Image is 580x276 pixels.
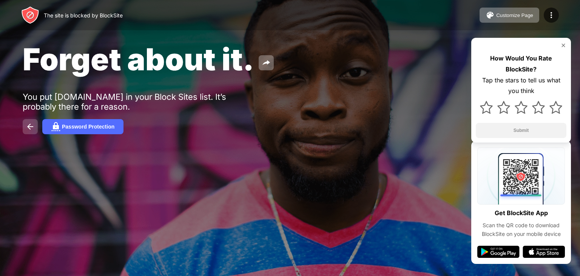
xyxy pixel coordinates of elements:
[477,147,565,205] img: qrcode.svg
[560,42,566,48] img: rate-us-close.svg
[62,124,114,130] div: Password Protection
[480,8,539,23] button: Customize Page
[547,11,556,20] img: menu-icon.svg
[523,246,565,258] img: app-store.svg
[497,101,510,114] img: star.svg
[515,101,528,114] img: star.svg
[486,11,495,20] img: pallet.svg
[42,119,123,134] button: Password Protection
[477,221,565,238] div: Scan the QR code to download BlockSite on your mobile device
[549,101,562,114] img: star.svg
[26,122,35,131] img: back.svg
[495,208,548,219] div: Get BlockSite App
[51,122,60,131] img: password.svg
[476,123,566,138] button: Submit
[480,101,493,114] img: star.svg
[21,6,39,24] img: header-logo.svg
[23,92,256,112] div: You put [DOMAIN_NAME] in your Block Sites list. It’s probably there for a reason.
[477,246,520,258] img: google-play.svg
[44,12,123,19] div: The site is blocked by BlockSite
[532,101,545,114] img: star.svg
[262,58,271,67] img: share.svg
[476,53,566,75] div: How Would You Rate BlockSite?
[496,12,533,18] div: Customize Page
[476,75,566,97] div: Tap the stars to tell us what you think
[23,41,254,78] span: Forget about it.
